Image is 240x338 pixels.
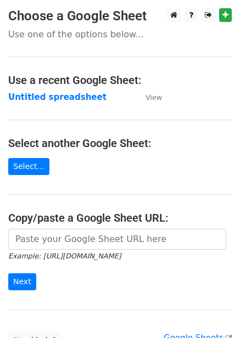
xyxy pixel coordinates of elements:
a: Untitled spreadsheet [8,92,107,102]
h4: Select another Google Sheet: [8,137,232,150]
h4: Copy/paste a Google Sheet URL: [8,211,232,224]
a: View [135,92,162,102]
p: Use one of the options below... [8,29,232,40]
h3: Choose a Google Sheet [8,8,232,24]
a: Select... [8,158,49,175]
small: Example: [URL][DOMAIN_NAME] [8,252,121,260]
input: Paste your Google Sheet URL here [8,229,226,250]
h4: Use a recent Google Sheet: [8,74,232,87]
small: View [146,93,162,102]
input: Next [8,273,36,290]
